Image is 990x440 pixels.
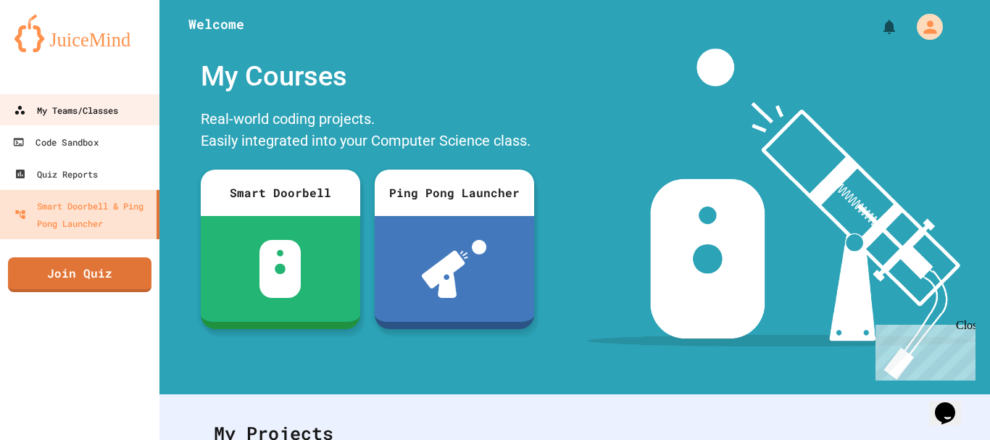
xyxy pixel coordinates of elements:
[929,382,976,426] iframe: chat widget
[14,14,145,52] img: logo-orange.svg
[854,14,902,39] div: My Notifications
[902,10,947,43] div: My Account
[422,240,486,298] img: ppl-with-ball.png
[12,133,98,151] div: Code Sandbox
[8,257,151,292] a: Join Quiz
[259,240,301,298] img: sdb-white.svg
[6,6,100,92] div: Chat with us now!Close
[14,165,98,183] div: Quiz Reports
[194,104,541,159] div: Real-world coding projects. Easily integrated into your Computer Science class.
[194,49,541,104] div: My Courses
[14,197,151,232] div: Smart Doorbell & Ping Pong Launcher
[375,170,534,216] div: Ping Pong Launcher
[870,319,976,381] iframe: chat widget
[201,170,360,216] div: Smart Doorbell
[14,101,118,119] div: My Teams/Classes
[588,49,976,380] img: banner-image-my-projects.png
